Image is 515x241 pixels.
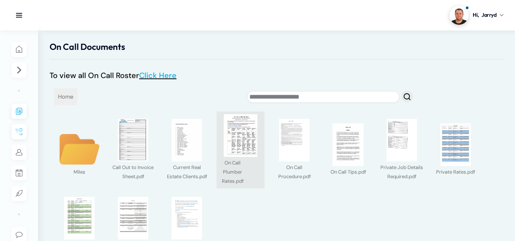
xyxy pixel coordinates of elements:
div: Current Real Estate Clients.pdf [165,161,208,181]
a: Profile picture of Jarryd ShelleyHi,Jarryd [449,6,504,25]
img: thumbnail [434,123,477,166]
img: thumbnail [273,119,316,161]
img: search.svg [404,93,411,100]
img: thumbnail [165,119,208,161]
div: name: Call Out to Invoice Sheet.pdf size: 64 KB [109,116,157,184]
div: Private Job Details Required.pdf [380,161,423,181]
h1: On Call Documents [50,42,504,52]
img: Profile picture of Jarryd Shelley [449,6,468,25]
span: Hi, [473,11,479,19]
div: On Call Procedure.pdf [273,161,316,181]
img: thumbnail [165,197,208,239]
img: thumbnail [380,119,423,161]
div: On Call Tips.pdf [327,166,369,177]
img: folder.svg [58,133,101,166]
div: name: Private Job Details Required.pdf size: 105 KB [378,116,426,184]
div: Private Rates.pdf [434,166,477,177]
span: Jarryd [481,11,496,19]
div: Actions [255,169,262,176]
a: Click Here [139,70,176,80]
img: thumbnail [112,119,154,161]
div: Miles [58,166,101,177]
div: name: On Call Procedure.pdf size: 80 KB [270,116,318,184]
div: name: Private Rates.pdf size: 108 KB [432,121,480,179]
img: thumbnail [219,114,262,157]
img: thumbnail [327,123,369,166]
p: To view all On Call Roster [50,71,504,80]
div: Call Out to Invoice Sheet.pdf [112,161,154,181]
div: name: On Call Plumber Rates.pdf size: 49 KB [217,112,265,188]
div: name: Current Real Estate Clients.pdf size: 22 KB [163,116,211,184]
div: name: On Call Tips.pdf size: 75 KB [324,121,372,179]
div: On Call Plumber Rates.pdf [219,157,246,186]
span: Home [54,88,77,105]
img: thumbnail [58,197,101,239]
img: thumbnail [112,197,154,239]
